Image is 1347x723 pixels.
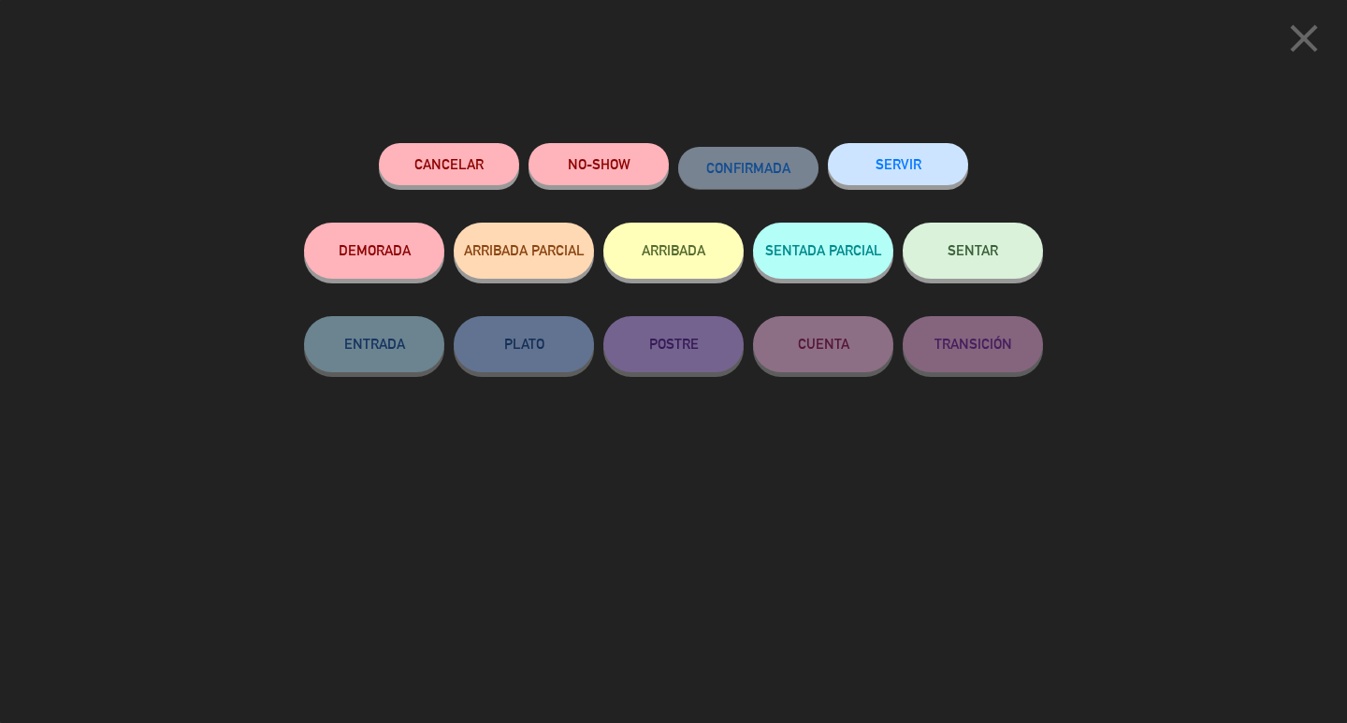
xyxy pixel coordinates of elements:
button: SERVIR [828,143,968,185]
span: CONFIRMADA [706,160,790,176]
button: CONFIRMADA [678,147,818,189]
button: CUENTA [753,316,893,372]
span: SENTAR [948,242,998,258]
span: ARRIBADA PARCIAL [464,242,585,258]
button: NO-SHOW [529,143,669,185]
button: close [1275,14,1333,69]
button: ARRIBADA [603,223,744,279]
button: Cancelar [379,143,519,185]
button: ARRIBADA PARCIAL [454,223,594,279]
button: POSTRE [603,316,744,372]
button: SENTAR [903,223,1043,279]
button: PLATO [454,316,594,372]
button: TRANSICIÓN [903,316,1043,372]
button: DEMORADA [304,223,444,279]
button: SENTADA PARCIAL [753,223,893,279]
i: close [1281,15,1327,62]
button: ENTRADA [304,316,444,372]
